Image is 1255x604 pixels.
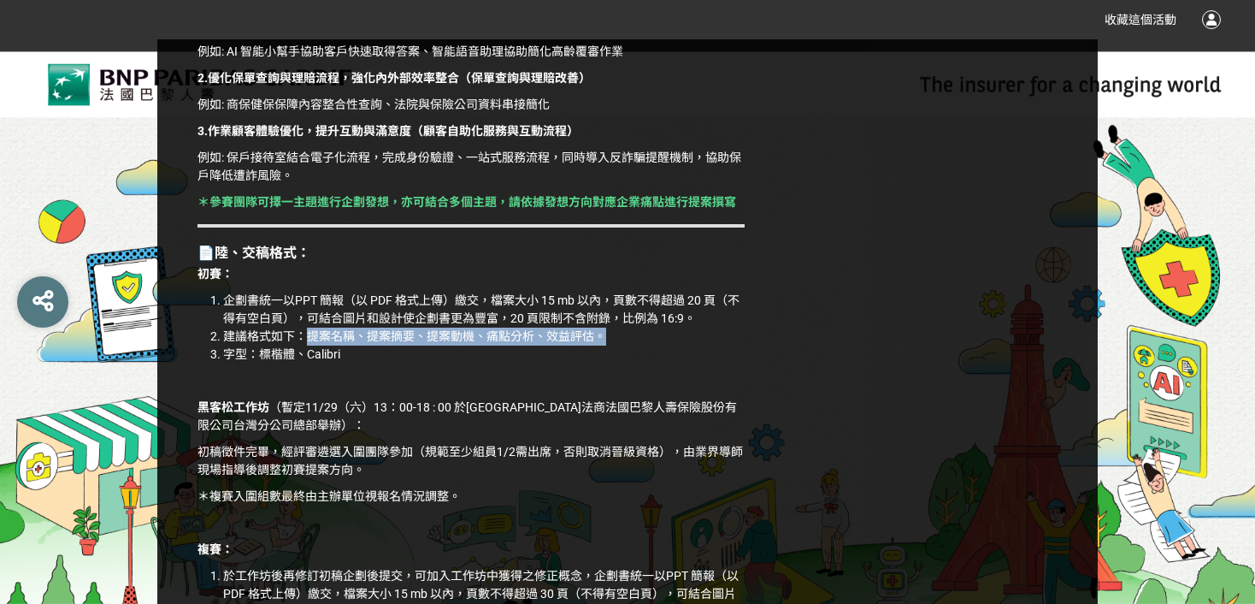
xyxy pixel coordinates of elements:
strong: 2.優化保單查詢與理賠流程，強化內外部效率整合（保單查詢與理賠改善） [197,71,591,85]
strong: 黑客松工作坊 [197,400,269,414]
p: （暫定11/29（六）13：00-18 : 00 於[GEOGRAPHIC_DATA]法商法國巴黎人壽保險股份有限公司台灣分公司總部舉辦）： [197,399,745,435]
span: 收藏這個活動 [1105,13,1176,27]
strong: 複賽： [197,542,233,556]
p: 例如: 商保健保保障內容整合性查詢、法院與保險公司資料串接簡化 [197,96,745,114]
strong: 📄陸、交稿格式： [197,245,310,261]
strong: ＊參賽團隊可擇一主題進行企劃發想，亦可結合多個主題，請依據發想方向對應企業痛點進行提案撰寫 [197,195,736,209]
p: ＊複賽入圍組數最終由主辦單位視報名情況調整。 [197,488,745,506]
li: 建議格式如下：提案名稱、提案摘要、提案動機、痛點分析、效益評估。 [223,328,745,346]
li: 字型：標楷體、Calibri [223,346,745,364]
strong: 初賽： [197,267,233,281]
p: 例如: 保戶接待室結合電子化流程，完成身份驗證、一站式服務流程，同時導入反詐騙提醒機制，協助保戶降低遭詐風險。 [197,149,745,185]
li: 企劃書統一以PPT 簡報（以 PDF 格式上傳）繳交，檔案大小 15 mb 以內，頁數不得超過 20 頁（不得有空白頁），可結合圖片和設計使企劃書更為豐富，20 頁限制不含附錄，比例為 16:9。 [223,292,745,328]
strong: 3.作業顧客體驗優化，提升互動與滿意度（顧客自助化服務與互動流程） [197,124,579,138]
p: 初稿徵件完畢，經評審遴選入圍團隊參加（規範至少組員1/2需出席，否則取消晉級資格），由業界導師現場指導後調整初賽提案方向。 [197,443,745,479]
p: 例如: AI 智能小幫手協助客戶快速取得答案、智能語音助理協助簡化高齡覆審作業 [197,43,745,61]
